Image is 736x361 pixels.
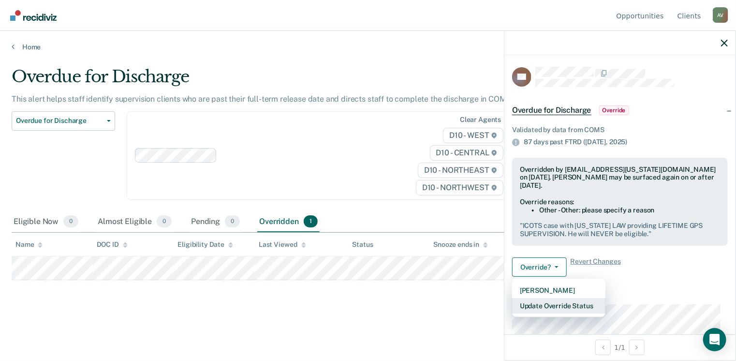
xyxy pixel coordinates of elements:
[225,215,240,228] span: 0
[97,241,128,249] div: DOC ID
[353,241,373,249] div: Status
[520,165,720,190] div: Overridden by [EMAIL_ADDRESS][US_STATE][DOMAIN_NAME] on [DATE]. [PERSON_NAME] may be surfaced aga...
[304,215,318,228] span: 1
[629,340,645,355] button: Next Opportunity
[520,198,720,206] div: Override reasons:
[520,222,720,238] pre: " ICOTS case with [US_STATE] LAW providing LIFETIME GPS SUPERVISION. He will NEVER be eligible. "
[512,283,605,298] button: [PERSON_NAME]
[10,10,57,21] img: Recidiviz
[713,7,728,23] div: A V
[16,117,103,125] span: Overdue for Discharge
[609,138,627,146] span: 2025)
[12,211,80,233] div: Eligible Now
[257,211,320,233] div: Overridden
[703,328,726,351] div: Open Intercom Messenger
[12,67,564,94] div: Overdue for Discharge
[416,180,503,196] span: D10 - NORTHWEST
[539,206,720,214] li: Other - Other: please specify a reason
[177,241,233,249] div: Eligibility Date
[430,145,503,161] span: D10 - CENTRAL
[512,257,567,277] button: Override?
[599,105,629,115] span: Override
[512,126,728,134] div: Validated by data from COMS
[512,292,728,301] dt: Supervision
[524,138,728,146] div: 87 days past FTRD ([DATE],
[571,257,621,277] span: Revert Changes
[157,215,172,228] span: 0
[460,116,501,124] div: Clear agents
[504,95,736,126] div: Overdue for DischargeOverride
[595,340,611,355] button: Previous Opportunity
[443,128,503,143] span: D10 - WEST
[512,298,605,314] button: Update Override Status
[12,94,514,104] p: This alert helps staff identify supervision clients who are past their full-term release date and...
[96,211,174,233] div: Almost Eligible
[189,211,242,233] div: Pending
[433,241,488,249] div: Snooze ends in
[63,215,78,228] span: 0
[512,279,605,317] div: Dropdown Menu
[512,105,591,115] span: Overdue for Discharge
[418,163,503,178] span: D10 - NORTHEAST
[12,43,724,51] a: Home
[259,241,306,249] div: Last Viewed
[713,7,728,23] button: Profile dropdown button
[15,241,43,249] div: Name
[504,334,736,360] div: 1 / 1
